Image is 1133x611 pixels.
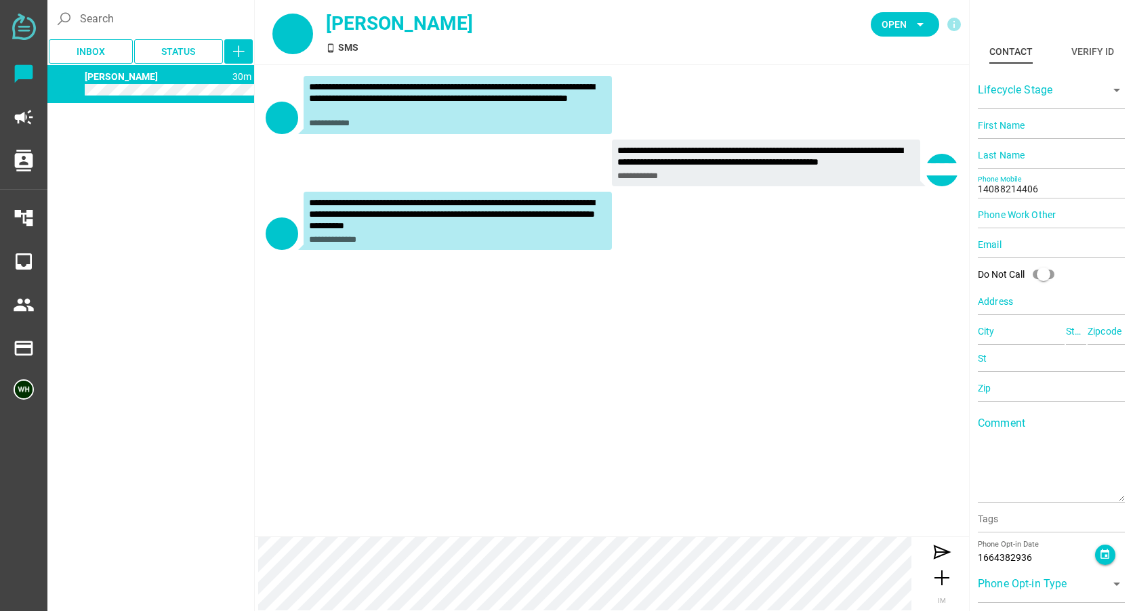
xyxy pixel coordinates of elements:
[978,112,1125,139] input: First Name
[14,379,34,400] img: 5edff51079ed9903661a2266-30.png
[77,43,105,60] span: Inbox
[13,337,35,359] i: payment
[12,14,36,40] img: svg+xml;base64,PD94bWwgdmVyc2lvbj0iMS4wIiBlbmNvZGluZz0iVVRGLTgiPz4KPHN2ZyB2ZXJzaW9uPSIxLjEiIHZpZX...
[1109,82,1125,98] i: arrow_drop_down
[978,142,1125,169] input: Last Name
[326,9,670,38] div: [PERSON_NAME]
[134,39,224,64] button: Status
[938,597,946,604] span: IM
[978,268,1025,282] div: Do Not Call
[70,90,81,100] i: SMS
[1109,576,1125,592] i: arrow_drop_down
[978,539,1095,551] div: Phone Opt-in Date
[978,318,1065,345] input: City
[871,12,939,37] button: Open
[978,261,1063,288] div: Do Not Call
[1088,318,1125,345] input: Zipcode
[13,294,35,316] i: people
[978,201,1125,228] input: Phone Work Other
[989,43,1033,60] div: Contact
[882,16,907,33] span: Open
[13,207,35,229] i: account_tree
[161,43,195,60] span: Status
[978,288,1125,315] input: Address
[326,43,335,53] i: SMS
[13,106,35,128] i: campaign
[912,16,928,33] i: arrow_drop_down
[978,345,1125,372] input: St
[946,16,962,33] i: info
[232,71,251,82] span: 1755640288
[978,375,1125,402] input: Zip
[49,39,133,64] button: Inbox
[13,150,35,171] i: contacts
[13,63,35,85] i: chat_bubble
[978,231,1125,258] input: Email
[85,71,158,82] span: 14088214406
[326,41,670,55] div: SMS
[13,251,35,272] i: inbox
[978,171,1125,198] input: Phone Mobile
[1099,549,1111,560] i: event
[1066,318,1086,345] input: State
[978,551,1095,565] div: 1664382936
[978,422,1125,501] textarea: Comment
[1071,43,1114,60] div: Verify ID
[978,515,1125,531] input: Tags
